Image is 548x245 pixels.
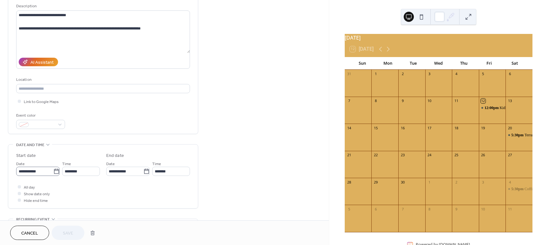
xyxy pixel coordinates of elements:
div: 19 [481,126,486,130]
div: 10 [481,207,486,211]
span: Date [106,161,115,167]
div: 7 [400,207,405,211]
div: 3 [427,72,432,76]
div: 31 [347,72,351,76]
button: Cancel [10,226,49,240]
div: 10 [427,99,432,103]
div: 20 [507,126,512,130]
div: Mon [375,57,401,70]
div: 26 [481,153,486,158]
div: 12 [481,99,486,103]
span: Recurring event [16,216,50,223]
div: Start date [16,152,36,159]
span: Time [62,161,71,167]
div: Coffin Planting [506,186,532,192]
div: Event color [16,112,64,119]
div: Sun [350,57,375,70]
div: 9 [400,99,405,103]
span: Link to Google Maps [24,99,59,105]
div: Coffin Planting [525,186,548,192]
div: 6 [507,72,512,76]
div: 15 [373,126,378,130]
div: 4 [507,180,512,184]
button: AI Assistant [19,58,58,66]
span: Hide end time [24,197,48,204]
div: AI Assistant [30,59,54,66]
div: 7 [347,99,351,103]
span: Cancel [21,230,38,237]
div: 18 [454,126,459,130]
div: 22 [373,153,378,158]
div: 9 [454,207,459,211]
div: 11 [454,99,459,103]
div: [DATE] [345,34,532,42]
div: 16 [400,126,405,130]
span: 5:30pm [511,186,525,192]
div: 13 [507,99,512,103]
div: 28 [347,180,351,184]
div: Thu [451,57,477,70]
div: 3 [481,180,486,184]
div: 5 [347,207,351,211]
div: Fri [477,57,502,70]
div: 11 [507,207,512,211]
div: 17 [427,126,432,130]
span: Date and time [16,142,44,148]
div: Description [16,3,189,10]
div: Sat [502,57,527,70]
div: Terrarium Class [506,132,532,138]
div: 25 [454,153,459,158]
div: 8 [373,99,378,103]
div: 6 [373,207,378,211]
div: 14 [347,126,351,130]
span: Date [16,161,25,167]
div: 4 [454,72,459,76]
div: 5 [481,72,486,76]
div: Location [16,76,189,83]
span: All day [24,184,35,191]
div: 30 [400,180,405,184]
div: 24 [427,153,432,158]
div: 1 [427,180,432,184]
div: 8 [427,207,432,211]
div: 29 [373,180,378,184]
div: 27 [507,153,512,158]
div: Wed [426,57,451,70]
div: 21 [347,153,351,158]
div: 2 [400,72,405,76]
div: Tue [401,57,426,70]
div: End date [106,152,124,159]
span: 12:00pm [485,105,500,111]
span: Time [152,161,161,167]
span: Show date only [24,191,50,197]
div: 23 [400,153,405,158]
div: Kid's Spider plant Make & Take [479,105,506,111]
span: 5:30pm [511,132,525,138]
div: 2 [454,180,459,184]
div: 1 [373,72,378,76]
